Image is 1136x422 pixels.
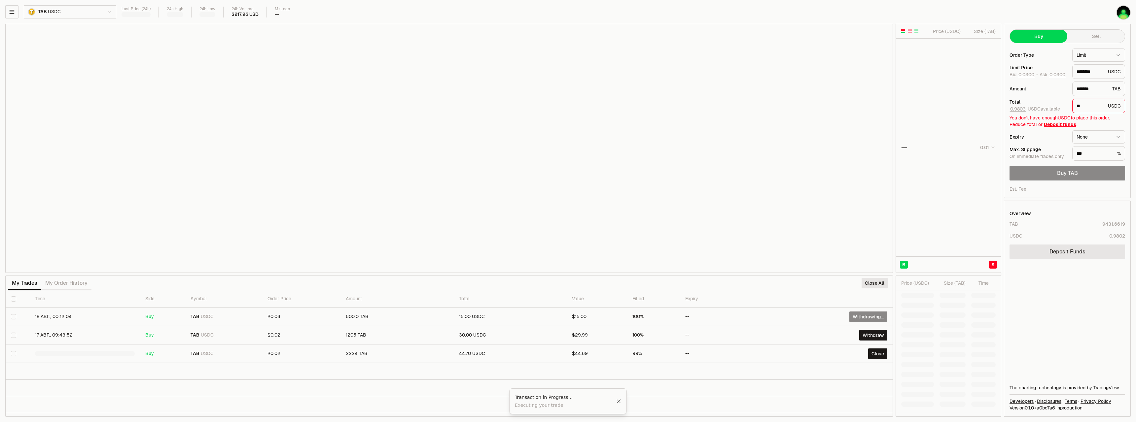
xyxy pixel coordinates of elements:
[41,276,91,290] button: My Order History
[572,351,622,357] div: $44.69
[1010,72,1038,78] span: Bid -
[627,290,680,308] th: Filled
[145,332,180,338] div: Buy
[1072,146,1125,161] div: %
[145,351,180,357] div: Buy
[1116,5,1131,20] img: Stake
[11,296,16,302] button: Select all
[6,24,893,273] iframe: Financial Chart
[1010,154,1067,160] div: On immediate trades only
[907,29,912,34] button: Show Sell Orders Only
[1010,384,1125,391] div: The charting technology is provided by
[902,261,905,268] span: B
[1044,121,1076,127] a: Deposit funds
[1010,147,1067,152] div: Max. Slippage
[30,290,140,308] th: Time
[515,394,616,401] div: Transaction in Progress...
[1010,210,1031,217] div: Overview
[901,29,906,34] button: Show Buy and Sell Orders
[572,332,622,338] div: $29.99
[632,332,675,338] div: 100%
[191,351,199,357] span: TAB
[267,332,280,338] span: $0.02
[1081,398,1111,405] a: Privacy Policy
[1037,405,1055,411] span: a0bd7a6211c143fcf5f7593b7403674c29460a2e
[275,12,279,17] div: —
[1040,72,1066,78] span: Ask
[680,308,782,326] td: --
[275,7,290,12] div: Mkt cap
[8,276,41,290] button: My Trades
[1010,106,1026,112] button: 0.9803
[201,332,214,338] span: USDC
[868,348,887,359] button: Close
[267,313,280,319] span: $0.03
[1010,86,1067,91] div: Amount
[167,7,183,12] div: 24h High
[515,402,616,408] div: Executing your trade
[11,333,16,338] button: Select row
[140,290,185,308] th: Side
[35,313,72,319] time: 18 авг., 00:12:04
[1010,233,1022,239] div: USDC
[1072,81,1125,96] div: TAB
[572,314,622,320] div: $15.00
[971,280,989,286] div: Time
[11,314,16,319] button: Select row
[199,7,215,12] div: 24h Low
[346,351,448,357] div: 2224 TAB
[1065,398,1077,405] a: Terms
[1072,49,1125,62] button: Limit
[191,332,199,338] span: TAB
[38,9,47,15] span: TAB
[1010,398,1034,405] a: Developers
[978,144,996,151] button: 0.01
[1102,221,1125,227] div: 9431.6619
[1010,135,1067,139] div: Expiry
[616,399,621,404] button: Close
[11,351,16,356] button: Select row
[1010,53,1067,57] div: Order Type
[1010,405,1125,411] div: Version 0.1.0 + in production
[201,314,214,320] span: USDC
[1010,114,1125,128] div: You don't have enough USDC to place this order. Reduce total or .
[680,290,782,308] th: Expiry
[940,280,966,286] div: Size ( TAB )
[1010,221,1018,227] div: TAB
[1018,72,1035,77] button: 0.0300
[567,290,627,308] th: Value
[267,350,280,356] span: $0.02
[185,290,262,308] th: Symbol
[632,351,675,357] div: 99%
[991,261,995,268] span: S
[966,28,996,35] div: Size ( TAB )
[632,314,675,320] div: 100%
[859,330,887,341] button: Withdraw
[122,7,151,12] div: Last Price (24h)
[231,7,259,12] div: 24h Volume
[1072,99,1125,113] div: USDC
[1010,186,1026,192] div: Est. Fee
[1010,106,1060,112] span: USDC available
[862,278,888,288] button: Close All
[1067,30,1125,43] button: Sell
[1109,233,1125,239] div: 0.9802
[1072,130,1125,144] button: None
[1010,30,1067,43] button: Buy
[454,290,567,308] th: Total
[1010,100,1067,104] div: Total
[1010,244,1125,259] a: Deposit Funds
[1037,398,1061,405] a: Disclosures
[459,351,562,357] div: 44.70 USDC
[1072,64,1125,79] div: USDC
[914,29,919,34] button: Show Buy Orders Only
[1049,72,1066,77] button: 0.0300
[28,8,35,16] img: TAB.png
[145,314,180,320] div: Buy
[1010,65,1067,70] div: Limit Price
[459,314,562,320] div: 15.00 USDC
[201,351,214,357] span: USDC
[901,280,934,286] div: Price ( USDC )
[231,12,259,17] div: $217.96 USD
[931,28,961,35] div: Price ( USDC )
